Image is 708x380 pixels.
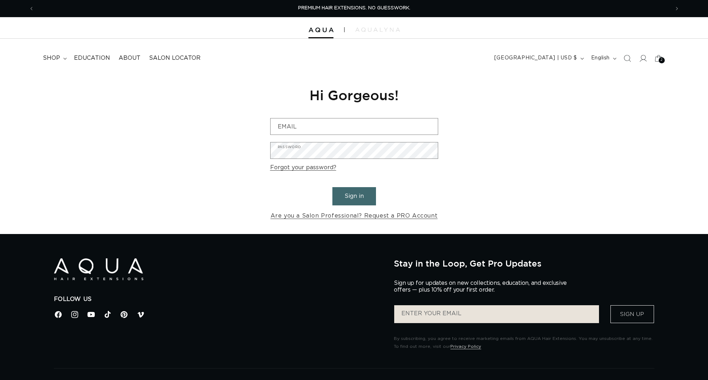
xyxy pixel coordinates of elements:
span: 2 [660,57,663,63]
p: By subscribing, you agree to receive marketing emails from AQUA Hair Extensions. You may unsubscr... [394,335,654,350]
button: Previous announcement [24,2,39,15]
button: Sign in [332,187,376,205]
h2: Follow Us [54,296,383,303]
img: Aqua Hair Extensions [54,258,143,280]
img: aqualyna.com [355,28,400,32]
a: Are you a Salon Professional? Request a PRO Account [271,211,438,221]
input: ENTER YOUR EMAIL [394,305,599,323]
span: Salon Locator [149,54,200,62]
span: PREMIUM HAIR EXTENSIONS. NO GUESSWORK. [298,6,410,10]
span: shop [43,54,60,62]
p: Sign up for updates on new collections, education, and exclusive offers — plus 10% off your first... [394,280,573,293]
span: Education [74,54,110,62]
input: Email [271,118,438,135]
button: English [587,52,619,65]
a: Privacy Policy [450,344,481,349]
a: Forgot your password? [270,162,336,173]
button: Next announcement [669,2,685,15]
a: Education [70,50,114,66]
button: [GEOGRAPHIC_DATA] | USD $ [490,52,587,65]
summary: Search [619,50,635,66]
span: About [119,54,140,62]
h2: Stay in the Loop, Get Pro Updates [394,258,654,268]
button: Sign Up [610,305,654,323]
span: English [591,54,610,62]
img: Aqua Hair Extensions [308,28,333,33]
a: About [114,50,145,66]
a: Salon Locator [145,50,205,66]
span: [GEOGRAPHIC_DATA] | USD $ [494,54,577,62]
h1: Hi Gorgeous! [270,86,438,104]
summary: shop [39,50,70,66]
